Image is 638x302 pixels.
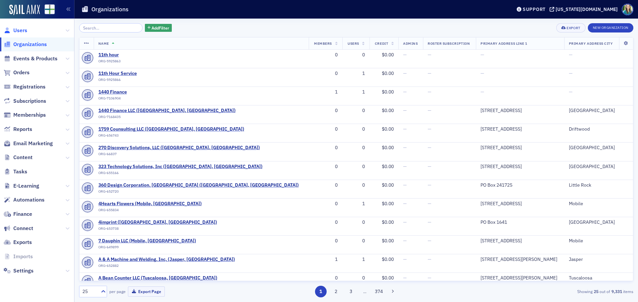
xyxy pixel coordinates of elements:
[480,52,484,58] span: —
[347,238,365,244] div: 0
[403,52,407,58] span: —
[4,239,32,246] a: Exports
[375,41,388,46] span: Credit
[480,182,560,188] div: PO Box 241725
[13,196,45,204] span: Automations
[347,89,365,95] div: 1
[98,145,260,151] span: 270 Discovery Solutions, LLC (Birmingham, AL)
[403,238,407,244] span: —
[382,89,394,95] span: $0.00
[569,41,613,46] span: Primary Address City
[382,219,394,225] span: $0.00
[569,89,573,95] span: —
[13,111,46,119] span: Memberships
[428,89,431,95] span: —
[403,126,407,132] span: —
[348,41,359,46] span: Users
[382,126,394,132] span: $0.00
[13,55,57,62] span: Events & Products
[347,164,365,170] div: 0
[98,89,159,95] a: 1440 Finance
[480,257,560,263] div: [STREET_ADDRESS][PERSON_NAME]
[428,219,431,225] span: —
[428,238,431,244] span: —
[347,71,365,77] div: 1
[4,55,57,62] a: Events & Products
[313,182,338,188] div: 0
[4,111,46,119] a: Memberships
[345,286,357,297] button: 3
[313,52,338,58] div: 0
[13,83,46,91] span: Registrations
[91,5,129,13] h1: Organizations
[98,275,217,281] span: A Bean Counter LLC (Tuscaloosa, AL)
[98,133,244,140] div: ORG-656743
[313,108,338,114] div: 0
[347,257,365,263] div: 1
[428,182,431,188] span: —
[569,238,628,244] div: Mobile
[98,164,263,170] span: 323 Technology Solutions, Inc (Irondale, AL)
[382,52,394,58] span: $0.00
[313,145,338,151] div: 0
[382,275,394,281] span: $0.00
[98,171,263,177] div: ORG-655166
[4,253,33,260] a: Imports
[13,168,27,175] span: Tasks
[569,145,628,151] div: [GEOGRAPHIC_DATA]
[569,52,573,58] span: —
[403,219,407,225] span: —
[428,145,431,151] span: —
[480,145,560,151] div: [STREET_ADDRESS]
[480,41,527,46] span: Primary Address Line 1
[98,59,159,66] div: ORG-5925863
[98,182,299,188] span: 360 Design Corporation. Luxe Norwalk (Little Rock, AR)
[4,211,32,218] a: Finance
[4,225,33,232] a: Connect
[145,24,172,32] button: AddFilter
[98,108,236,114] span: 1440 Finance LLC (Lexington, AL)
[4,41,47,48] a: Organizations
[347,182,365,188] div: 0
[98,264,235,270] div: ORG-652882
[428,163,431,169] span: —
[382,107,394,113] span: $0.00
[98,226,217,233] div: ORG-653738
[347,126,365,132] div: 0
[13,140,53,147] span: Email Marketing
[13,211,32,218] span: Finance
[13,154,33,161] span: Content
[313,238,338,244] div: 0
[4,83,46,91] a: Registrations
[550,7,620,12] button: [US_STATE][DOMAIN_NAME]
[480,164,560,170] div: [STREET_ADDRESS]
[569,126,628,132] div: Driftwood
[4,126,32,133] a: Reports
[313,71,338,77] div: 0
[428,275,431,281] span: —
[403,89,407,95] span: —
[98,52,159,58] span: 11th hour
[98,219,217,225] a: 4imprint ([GEOGRAPHIC_DATA], [GEOGRAPHIC_DATA])
[403,256,407,262] span: —
[4,97,46,105] a: Subscriptions
[569,164,628,170] div: [GEOGRAPHIC_DATA]
[98,152,260,158] div: ORG-66837
[13,41,47,48] span: Organizations
[428,107,431,113] span: —
[347,201,365,207] div: 1
[98,71,159,77] span: 11th Hour Service
[588,23,633,32] button: New Organization
[313,164,338,170] div: 0
[480,275,560,281] div: [STREET_ADDRESS][PERSON_NAME]
[13,182,39,190] span: E-Learning
[4,267,34,274] a: Settings
[98,257,235,263] a: A & A Machine and Welding, Inc, (Jasper, [GEOGRAPHIC_DATA])
[313,89,338,95] div: 1
[347,275,365,281] div: 0
[98,108,236,114] a: 1440 Finance LLC ([GEOGRAPHIC_DATA], [GEOGRAPHIC_DATA])
[98,201,202,207] a: 4Hearts Flowers (Mobile, [GEOGRAPHIC_DATA])
[98,238,196,244] a: 7 Dauphin LLC (Mobile, [GEOGRAPHIC_DATA])
[4,27,27,34] a: Users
